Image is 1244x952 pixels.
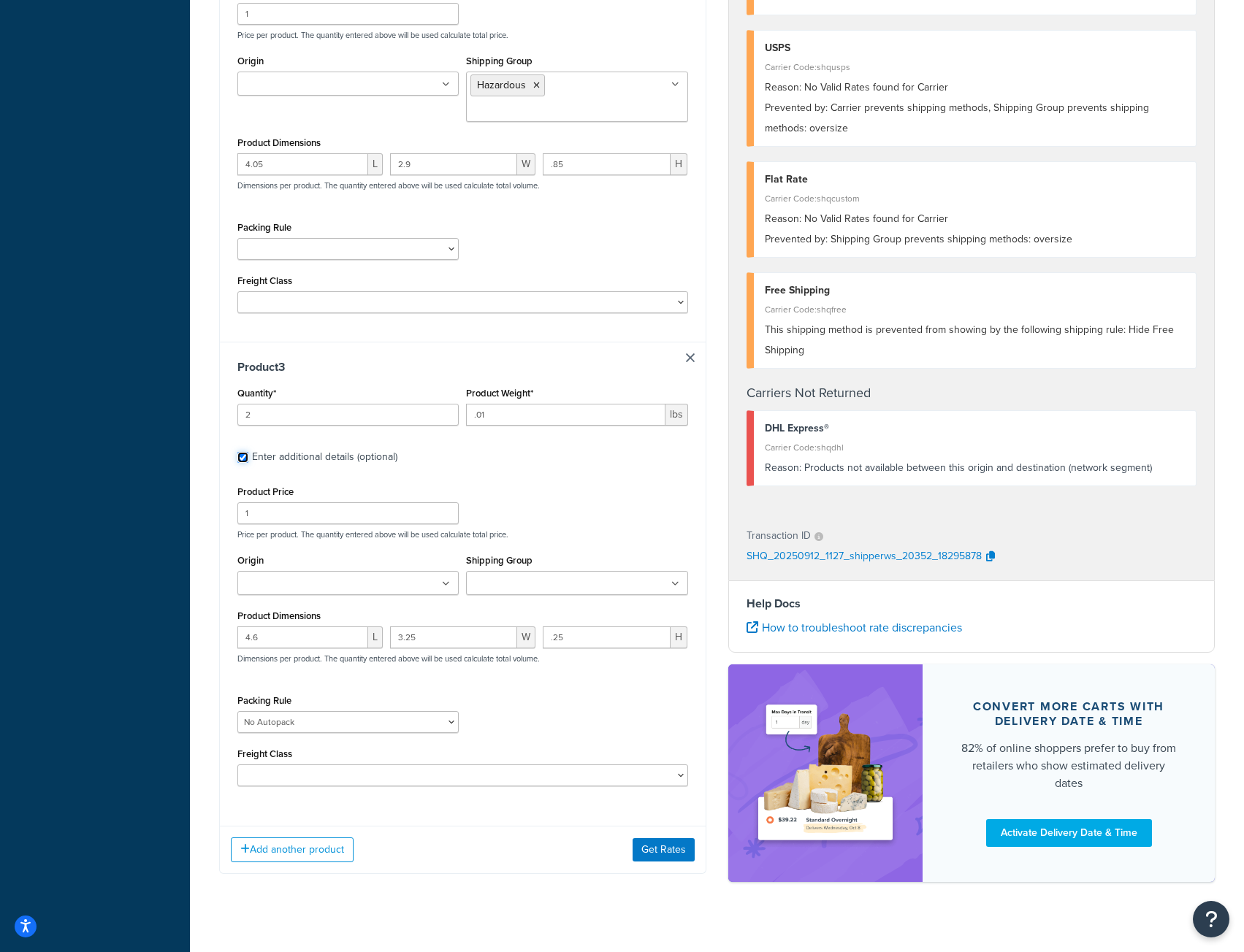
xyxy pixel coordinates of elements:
[237,486,294,497] label: Product Price
[671,153,687,175] span: H
[765,38,1186,58] div: USPS
[765,437,1186,458] div: Carrier Code: shqdhl
[747,619,962,636] a: How to troubleshoot rate discrepancies
[237,555,264,566] label: Origin
[237,404,459,426] input: 0.0
[765,229,1186,250] div: Shipping Group prevents shipping methods: oversize
[747,546,982,568] p: SHQ_20250912_1127_shipperws_20352_18295878
[765,169,1186,190] div: Flat Rate
[765,231,828,247] span: Prevented by:
[237,610,321,621] label: Product Dimensions
[958,699,1180,728] div: Convert more carts with delivery date & time
[252,447,397,467] div: Enter additional details (optional)
[237,275,292,286] label: Freight Class
[237,222,291,233] label: Packing Rule
[237,137,321,148] label: Product Dimensions
[466,55,533,66] label: Shipping Group
[234,529,692,540] p: Price per product. The quantity entered above will be used calculate total price.
[234,180,540,191] p: Dimensions per product. The quantity entered above will be used calculate total volume.
[765,211,801,226] span: Reason:
[368,153,383,175] span: L
[665,404,688,426] span: lbs
[1193,901,1229,937] button: Open Resource Center
[477,77,526,93] span: Hazardous
[986,818,1152,846] a: Activate Delivery Date & Time
[765,299,1186,320] div: Carrier Code: shqfree
[237,452,248,463] input: Enter additional details (optional)
[765,98,1186,139] div: Carrier prevents shipping methods, Shipping Group prevents shipping methods: oversize
[958,739,1180,791] div: 82% of online shoppers prefer to buy from retailers who show estimated delivery dates
[747,526,811,546] p: Transaction ID
[765,77,1186,98] div: No Valid Rates found for Carrier
[671,626,687,648] span: H
[765,322,1174,358] span: This shipping method is prevented from showing by the following shipping rule: Hide Free Shipping
[231,837,354,862] button: Add another product
[765,57,1186,77] div: Carrier Code: shqusps
[765,418,1186,439] div: DHL Express®
[765,458,1186,478] div: Products not available between this origin and destination (network segment)
[747,595,1197,613] h4: Help Docs
[765,280,1186,301] div: Free Shipping
[765,460,801,475] span: Reason:
[466,404,665,426] input: 0.00
[765,100,828,115] span: Prevented by:
[368,626,383,648] span: L
[237,360,688,375] h3: Product 3
[517,153,535,175] span: W
[237,748,292,759] label: Freight Class
[765,188,1186,209] div: Carrier Code: shqcustom
[237,695,291,706] label: Packing Rule
[686,353,695,362] a: Remove Item
[517,626,535,648] span: W
[237,55,264,66] label: Origin
[237,388,276,399] label: Quantity*
[466,555,533,566] label: Shipping Group
[765,80,801,95] span: Reason:
[466,388,533,399] label: Product Weight*
[765,209,1186,229] div: No Valid Rates found for Carrier
[747,383,1197,403] h4: Carriers Not Returned
[234,653,540,664] p: Dimensions per product. The quantity entered above will be used calculate total volume.
[234,30,692,40] p: Price per product. The quantity entered above will be used calculate total price.
[750,686,901,859] img: feature-image-ddt-36eae7f7280da8017bfb280eaccd9c446f90b1fe08728e4019434db127062ab4.png
[633,838,695,861] button: Get Rates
